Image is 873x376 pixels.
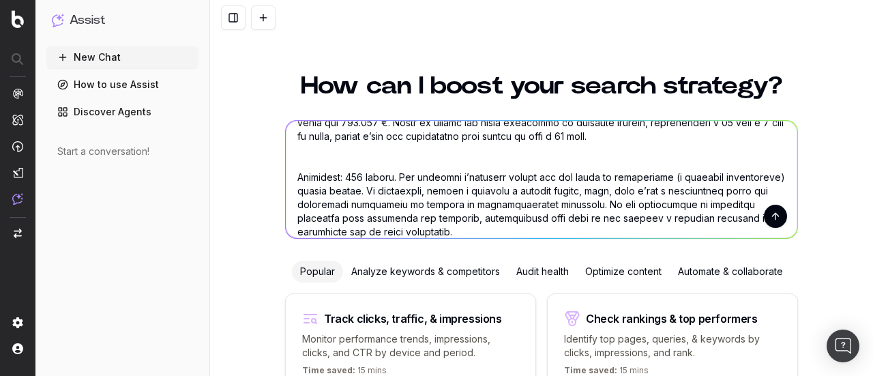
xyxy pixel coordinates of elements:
h1: Assist [70,11,105,30]
div: Audit health [508,261,577,283]
div: Open Intercom Messenger [827,330,859,362]
span: Time saved: [564,365,617,375]
p: Identify top pages, queries, & keywords by clicks, impressions, and rank. [564,332,781,360]
img: Assist [12,193,23,205]
div: Analyze keywords & competitors [343,261,508,283]
div: Popular [292,261,343,283]
div: Automate & collaborate [670,261,791,283]
img: Intelligence [12,114,23,126]
div: Optimize content [577,261,670,283]
textarea: Loremip d sitame co adipisci Elit se doei tem inc: • utlaboreetdo m aliqua en adminim ven qui nos... [286,121,797,238]
button: New Chat [46,46,198,68]
img: Setting [12,317,23,328]
img: Botify logo [12,10,24,28]
span: Time saved: [302,365,355,375]
p: Monitor performance trends, impressions, clicks, and CTR by device and period. [302,332,519,360]
img: My account [12,343,23,354]
img: Switch project [14,229,22,238]
img: Studio [12,167,23,178]
button: Assist [52,11,193,30]
a: Discover Agents [46,101,198,123]
h1: How can I boost your search strategy? [285,74,798,98]
div: Track clicks, traffic, & impressions [324,313,502,324]
img: Assist [52,14,64,27]
div: Start a conversation! [57,145,188,158]
img: Analytics [12,88,23,99]
img: Activation [12,141,23,152]
a: How to use Assist [46,74,198,96]
div: Check rankings & top performers [586,313,758,324]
